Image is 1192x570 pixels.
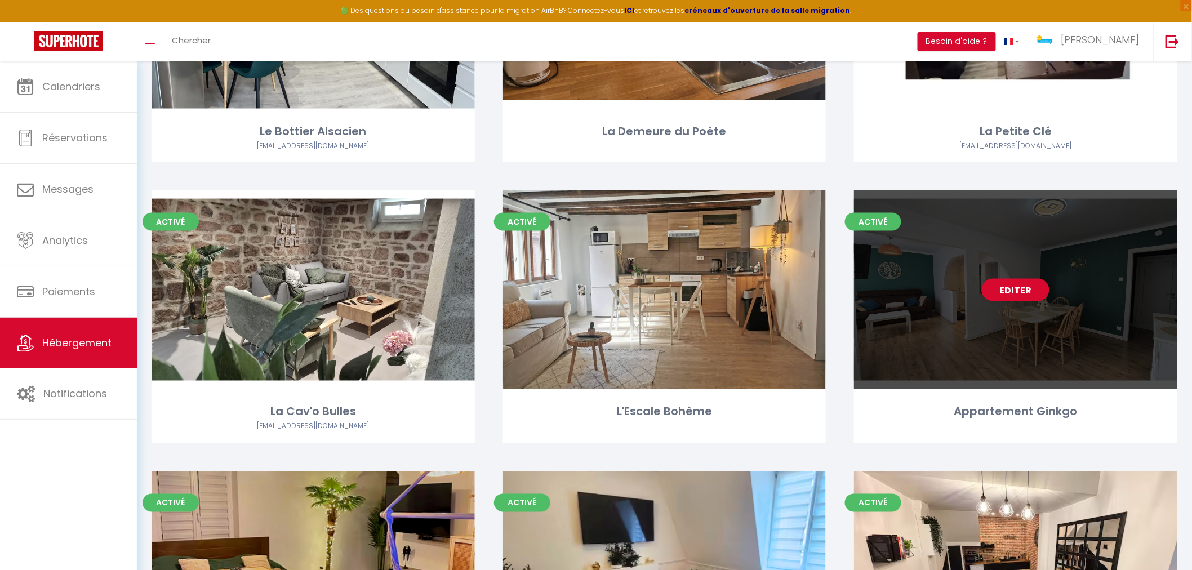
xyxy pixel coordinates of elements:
[143,494,199,512] span: Activé
[42,131,108,145] span: Réservations
[163,22,219,61] a: Chercher
[42,233,88,247] span: Analytics
[845,494,901,512] span: Activé
[1028,22,1154,61] a: ... [PERSON_NAME]
[503,123,826,140] div: La Demeure du Poète
[854,141,1177,152] div: Airbnb
[1061,33,1140,47] span: [PERSON_NAME]
[42,79,100,93] span: Calendriers
[494,213,550,231] span: Activé
[143,213,199,231] span: Activé
[42,284,95,299] span: Paiements
[43,386,107,400] span: Notifications
[42,182,94,196] span: Messages
[625,6,635,15] a: ICI
[152,421,475,432] div: Airbnb
[152,403,475,421] div: La Cav'o Bulles
[152,141,475,152] div: Airbnb
[494,494,550,512] span: Activé
[1037,32,1053,48] img: ...
[1166,34,1180,48] img: logout
[172,34,211,46] span: Chercher
[34,31,103,51] img: Super Booking
[854,123,1177,140] div: La Petite Clé
[503,403,826,421] div: L'Escale Bohème
[982,279,1049,301] a: Editer
[152,123,475,140] div: Le Bottier Alsacien
[918,32,996,51] button: Besoin d'aide ?
[854,403,1177,421] div: Appartement Ginkgo
[42,336,112,350] span: Hébergement
[845,213,901,231] span: Activé
[9,5,43,38] button: Ouvrir le widget de chat LiveChat
[685,6,851,15] a: créneaux d'ouverture de la salle migration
